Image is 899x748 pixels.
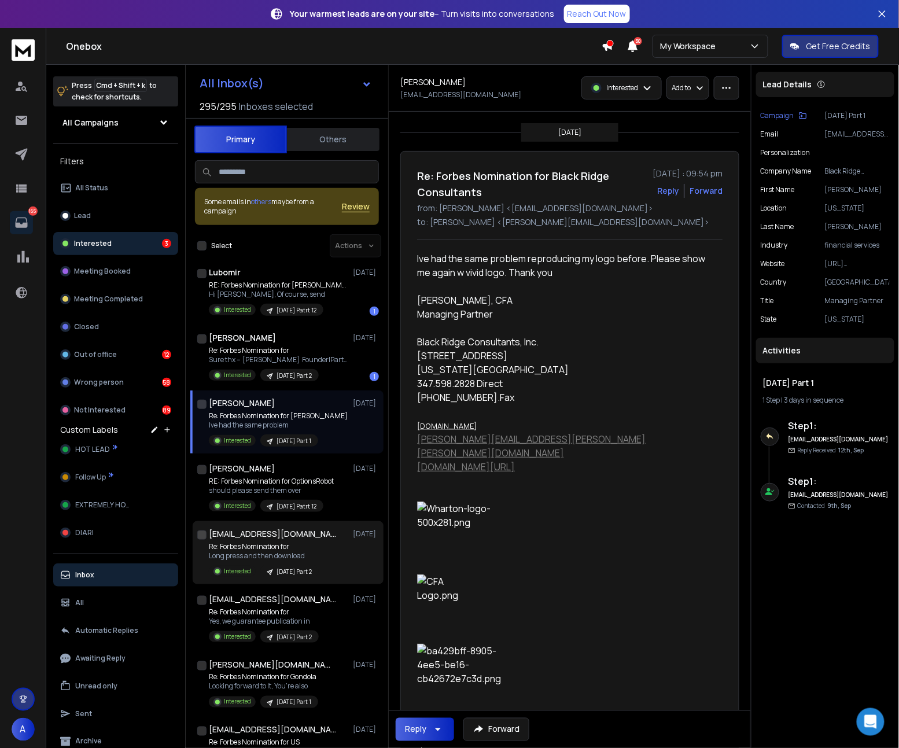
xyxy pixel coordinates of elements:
span: 1 Step [763,395,780,405]
p: All Status [75,183,108,193]
p: Lead Details [763,79,812,90]
span: 12th, Sep [839,446,864,454]
button: A [12,718,35,741]
a: [PERSON_NAME][EMAIL_ADDRESS][PERSON_NAME][PERSON_NAME][DOMAIN_NAME] [417,433,646,459]
button: All Inbox(s) [190,72,381,95]
div: 58 [162,378,171,387]
img: ba429bff-8905-4ee5-be16-cb42672e7c3d.png [417,644,516,704]
strong: Your warmest leads are on your site [290,8,435,19]
span: EXTREMELY HOW [75,500,131,510]
p: [DATE] Patrt 12 [277,502,316,511]
p: 165 [28,207,38,216]
p: Sent [75,709,92,718]
p: Last Name [761,222,794,231]
h1: Lubomir [209,267,241,278]
button: Primary [194,126,287,153]
p: financial services [825,241,890,250]
p: Wrong person [74,378,124,387]
div: 3 [162,239,171,248]
span: Follow Up [75,473,106,482]
p: Interested [224,698,251,706]
span: [US_STATE][GEOGRAPHIC_DATA] [417,363,569,376]
div: Managing Partner [417,307,713,321]
p: industry [761,241,788,250]
h1: Re: Forbes Nomination for Black Ridge Consultants [417,168,646,200]
span: 3 days in sequence [784,395,844,405]
button: Forward [463,718,529,741]
p: Re: Forbes Nomination for [209,346,348,355]
p: [DATE] Part 1 [277,698,311,707]
span: 347.598.2828 Direct [417,377,503,390]
p: RE: Forbes Nomination for [PERSON_NAME]'s [209,281,348,290]
span: Review [342,201,370,212]
font: [PHONE_NUMBER].Fax [417,391,514,404]
h1: [PERSON_NAME] [209,463,275,474]
div: Open Intercom Messenger [857,708,885,736]
font: Black Ridge Consultants, Inc. [417,336,539,348]
p: Yes, we guarantee publication in [209,617,319,626]
button: Awaiting Reply [53,647,178,670]
p: [DATE] [353,595,379,604]
p: [PERSON_NAME] [825,185,890,194]
p: [DATE] [353,529,379,539]
img: Wharton-logo-500x281.png [417,502,521,561]
a: [DOMAIN_NAME] [417,421,477,431]
p: RE: Forbes Nomination for OptionsRobot [209,477,334,486]
button: EXTREMELY HOW [53,493,178,517]
h1: All Inbox(s) [200,78,264,89]
button: Follow Up [53,466,178,489]
p: [DATE] [558,128,581,137]
p: Closed [74,322,99,331]
button: Sent [53,702,178,725]
p: website [761,259,785,268]
button: Get Free Credits [782,35,879,58]
div: 1 [370,307,379,316]
p: All [75,598,84,607]
h6: Step 1 : [789,419,890,433]
p: Awaiting Reply [75,654,126,663]
p: [DATE] [353,464,379,473]
p: Press to check for shortcuts. [72,80,157,103]
button: Wrong person58 [53,371,178,394]
p: title [761,296,774,305]
p: [EMAIL_ADDRESS][DOMAIN_NAME] [825,130,890,139]
img: logo [12,39,35,61]
p: country [761,278,787,287]
p: Company Name [761,167,812,176]
button: Closed [53,315,178,338]
p: [PERSON_NAME] [825,222,890,231]
h1: [EMAIL_ADDRESS][DOMAIN_NAME] [209,528,336,540]
p: [DATE] Part 1 [277,437,311,445]
div: | [763,396,887,405]
button: Inbox [53,563,178,587]
p: [US_STATE] [825,315,890,324]
h1: [PERSON_NAME][DOMAIN_NAME][EMAIL_ADDRESS][PERSON_NAME][DOMAIN_NAME] [209,659,336,670]
p: Ive had the same problem [209,421,348,430]
p: [EMAIL_ADDRESS][DOMAIN_NAME] [400,90,521,100]
button: DIARI [53,521,178,544]
h1: Onebox [66,39,602,53]
img: CFA Logo.png [417,574,467,630]
p: – Turn visits into conversations [290,8,555,20]
div: Forward [690,185,723,197]
p: Contacted [798,502,852,510]
p: Email [761,130,779,139]
h6: [EMAIL_ADDRESS][DOMAIN_NAME] [789,491,890,499]
p: Interested [224,305,251,314]
h1: [PERSON_NAME] [400,76,466,88]
div: [PERSON_NAME], CFA [417,293,713,307]
span: Cmd + Shift + k [94,79,147,92]
button: Interested3 [53,232,178,255]
p: Personalization [761,148,810,157]
p: Interested [224,567,251,576]
p: Interested [74,239,112,248]
p: [DATE] : 09:54 pm [653,168,723,179]
p: [DATE] [353,268,379,277]
p: location [761,204,787,213]
span: 9th, Sep [828,502,852,510]
button: All Status [53,176,178,200]
span: 295 / 295 [200,100,237,113]
p: Lead [74,211,91,220]
p: [DATE] [353,333,379,342]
